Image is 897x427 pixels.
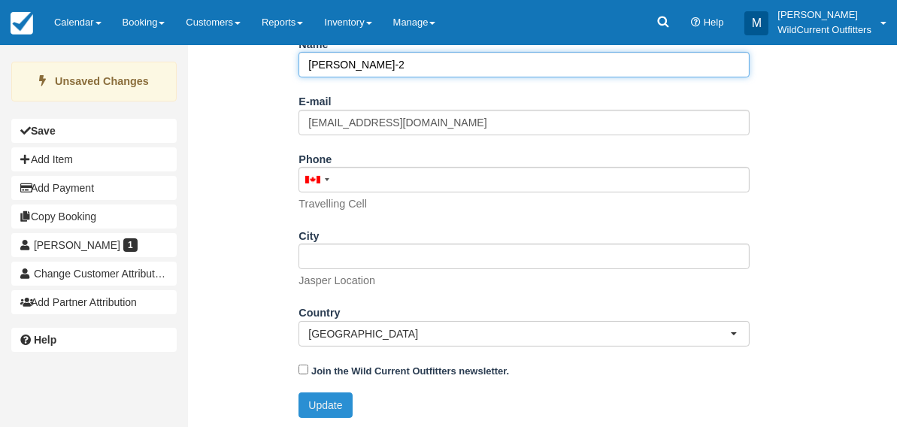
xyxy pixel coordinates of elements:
[11,12,33,35] img: checkfront-main-nav-mini-logo.png
[34,239,120,251] span: [PERSON_NAME]
[11,119,177,143] button: Save
[11,262,177,286] button: Change Customer Attribution
[298,223,319,244] label: City
[777,23,871,38] p: WildCurrent Outfitters
[308,326,730,341] span: [GEOGRAPHIC_DATA]
[298,147,332,168] label: Phone
[11,328,177,352] a: Help
[298,273,375,289] p: Jasper Location
[123,238,138,252] span: 1
[298,321,750,347] button: [GEOGRAPHIC_DATA]
[11,290,177,314] button: Add Partner Attribution
[311,365,509,377] strong: Join the Wild Current Outfitters newsletter.
[11,233,177,257] a: [PERSON_NAME] 1
[298,300,340,321] label: Country
[704,17,724,28] span: Help
[299,168,334,192] div: Canada: +1
[298,365,308,374] input: Join the Wild Current Outfitters newsletter.
[34,334,56,346] b: Help
[691,18,701,28] i: Help
[298,196,367,212] p: Travelling Cell
[11,204,177,229] button: Copy Booking
[744,11,768,35] div: M
[11,147,177,171] button: Add Item
[34,268,169,280] span: Change Customer Attribution
[31,125,56,137] b: Save
[298,392,352,418] button: Update
[298,89,331,110] label: E-mail
[777,8,871,23] p: [PERSON_NAME]
[55,75,149,87] strong: Unsaved Changes
[11,176,177,200] button: Add Payment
